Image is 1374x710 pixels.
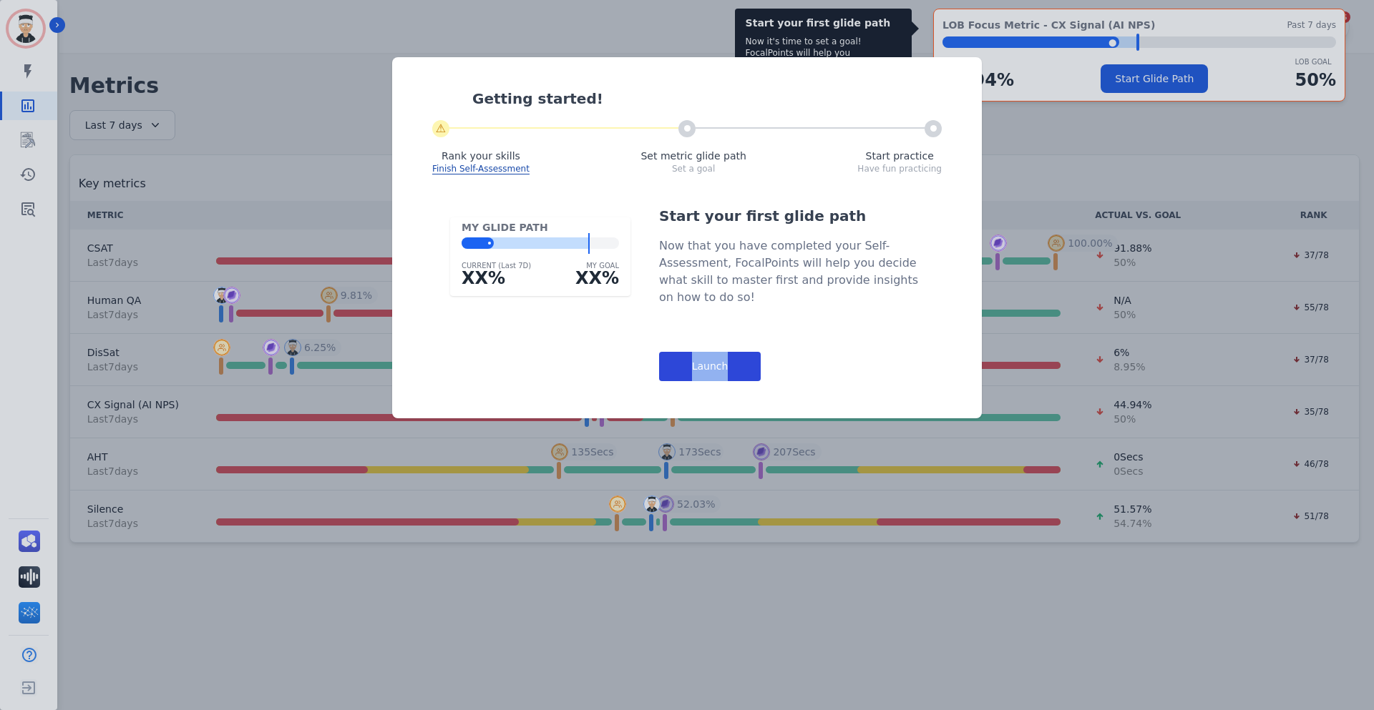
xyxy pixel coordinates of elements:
[432,120,449,137] div: ⚠
[857,149,942,163] div: Start practice
[575,260,619,271] div: MY GOAL
[659,352,761,381] div: Launch
[472,89,942,109] div: Getting started!
[462,267,531,290] div: XX%
[432,149,530,163] div: Rank your skills
[462,260,531,271] div: CURRENT (Last 7D)
[462,220,619,235] div: MY GLIDE PATH
[640,163,746,174] div: Set a goal
[857,163,942,174] div: Have fun practicing
[432,164,530,174] span: Finish Self-Assessment
[575,267,619,290] div: XX%
[640,149,746,163] div: Set metric glide path
[659,237,924,306] div: Now that you have completed your Self-Assessment, FocalPoints will help you decide what skill to ...
[659,206,924,226] div: Start your first glide path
